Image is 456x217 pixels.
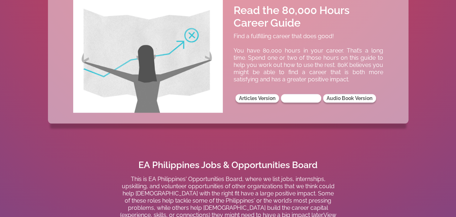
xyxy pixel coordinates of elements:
[235,94,279,103] a: Articles Version
[234,4,383,29] h1: Read the 80,000 Hours Career Guide
[323,94,376,103] a: Audio Book Version
[281,94,321,103] a: Ebook Version
[234,29,383,83] p: Find a fulfilling career that does good! You have 80,000 hours in your career. That’s a long time...
[138,159,318,170] h1: EA Philippines Jobs & Opportunities Board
